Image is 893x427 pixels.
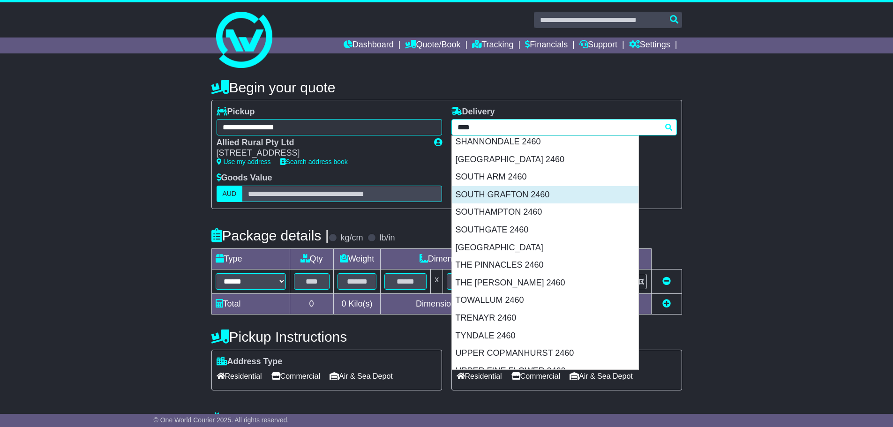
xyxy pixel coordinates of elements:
td: Type [211,248,290,269]
a: Remove this item [662,277,671,286]
div: TRENAYR 2460 [452,309,638,327]
a: Settings [629,37,670,53]
div: Allied Rural Pty Ltd [217,138,425,148]
div: SOUTH GRAFTON 2460 [452,186,638,204]
div: TOWALLUM 2460 [452,292,638,309]
td: Total [211,293,290,314]
div: THE [PERSON_NAME] 2460 [452,274,638,292]
label: Pickup [217,107,255,117]
span: Air & Sea Depot [330,369,393,383]
div: SOUTHGATE 2460 [452,221,638,239]
span: Residential [457,369,502,383]
div: SHANNONDALE 2460 [452,133,638,151]
label: kg/cm [340,233,363,243]
a: Add new item [662,299,671,308]
h4: Warranty & Insurance [211,412,682,427]
h4: Pickup Instructions [211,329,442,345]
a: Financials [525,37,568,53]
td: Qty [290,248,333,269]
span: 0 [341,299,346,308]
span: Commercial [511,369,560,383]
td: 0 [290,293,333,314]
a: Tracking [472,37,513,53]
a: Quote/Book [405,37,460,53]
label: AUD [217,186,243,202]
div: TYNDALE 2460 [452,327,638,345]
td: Kilo(s) [333,293,381,314]
div: SOUTHAMPTON 2460 [452,203,638,221]
a: Support [579,37,617,53]
h4: Begin your quote [211,80,682,95]
label: Goods Value [217,173,272,183]
a: Use my address [217,158,271,165]
div: SOUTH ARM 2460 [452,168,638,186]
div: [GEOGRAPHIC_DATA] 2460 [452,151,638,169]
td: Weight [333,248,381,269]
span: Air & Sea Depot [570,369,633,383]
div: THE PINNACLES 2460 [452,256,638,274]
td: x [431,269,443,293]
span: Commercial [271,369,320,383]
label: Delivery [451,107,495,117]
typeahead: Please provide city [451,119,677,135]
a: Search address book [280,158,348,165]
div: UPPER FINE FLOWER 2460 [452,362,638,380]
label: Address Type [217,357,283,367]
h4: Package details | [211,228,329,243]
td: Dimensions (L x W x H) [381,248,555,269]
div: UPPER COPMANHURST 2460 [452,345,638,362]
span: © One World Courier 2025. All rights reserved. [154,416,289,424]
div: [STREET_ADDRESS] [217,148,425,158]
span: Residential [217,369,262,383]
label: lb/in [379,233,395,243]
div: [GEOGRAPHIC_DATA] [452,239,638,257]
a: Dashboard [344,37,394,53]
td: Dimensions in Centimetre(s) [381,293,555,314]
